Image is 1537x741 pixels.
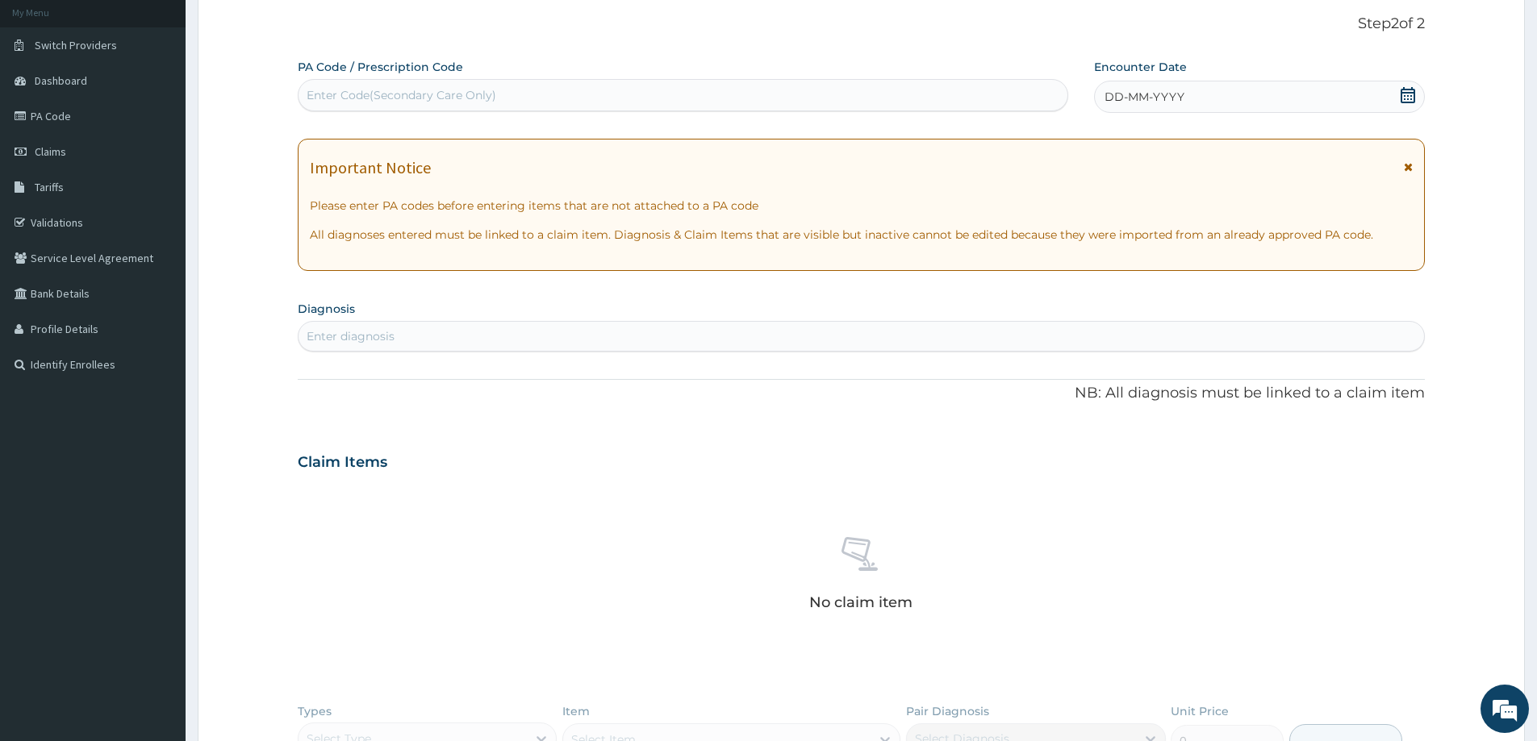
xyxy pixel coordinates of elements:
span: DD-MM-YYYY [1105,89,1184,105]
p: Step 2 of 2 [298,15,1425,33]
label: Diagnosis [298,301,355,317]
span: Switch Providers [35,38,117,52]
h1: Important Notice [310,159,431,177]
div: Minimize live chat window [265,8,303,47]
p: NB: All diagnosis must be linked to a claim item [298,383,1425,404]
div: Enter Code(Secondary Care Only) [307,87,496,103]
div: Enter diagnosis [307,328,395,344]
h3: Claim Items [298,454,387,472]
div: Chat with us now [84,90,271,111]
span: Tariffs [35,180,64,194]
p: All diagnoses entered must be linked to a claim item. Diagnosis & Claim Items that are visible bu... [310,227,1413,243]
textarea: Type your message and hit 'Enter' [8,440,307,497]
p: Please enter PA codes before entering items that are not attached to a PA code [310,198,1413,214]
label: PA Code / Prescription Code [298,59,463,75]
span: We're online! [94,203,223,366]
span: Dashboard [35,73,87,88]
span: Claims [35,144,66,159]
img: d_794563401_company_1708531726252_794563401 [30,81,65,121]
p: No claim item [809,594,913,610]
label: Encounter Date [1094,59,1187,75]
